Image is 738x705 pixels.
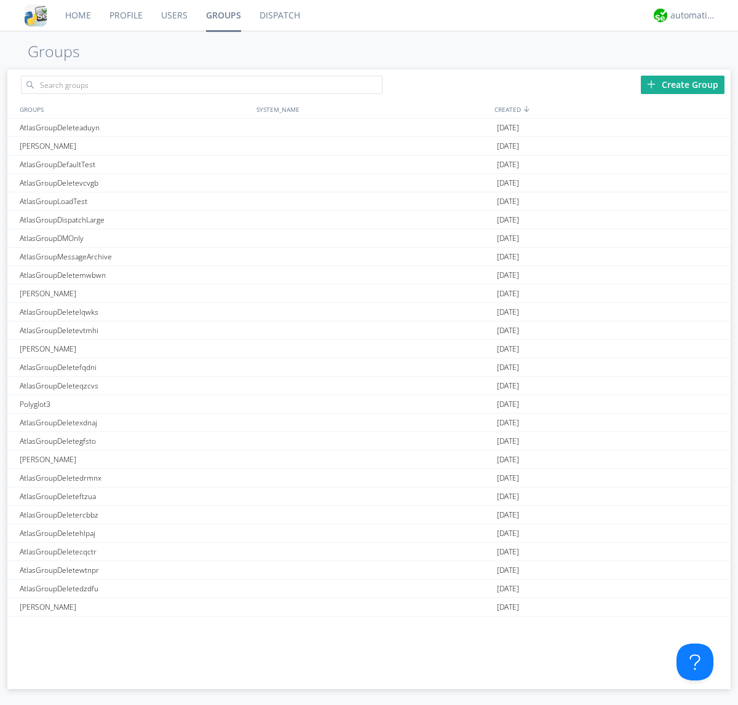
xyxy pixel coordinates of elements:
a: AtlasGroupDeleteqzcvs[DATE] [7,377,731,395]
a: AtlasGroupMessageArchive[DATE] [7,248,731,266]
span: [DATE] [497,156,519,174]
div: GROUPS [17,100,250,118]
span: [DATE] [497,248,519,266]
a: AtlasGroupDispatchLarge[DATE] [7,211,731,229]
a: AtlasGroupDeletevcvgb[DATE] [7,174,731,192]
a: [PERSON_NAME][DATE] [7,451,731,469]
a: AtlasGroupLoadTest[DATE] [7,192,731,211]
div: CREATED [491,100,731,118]
span: [DATE] [497,358,519,377]
img: d2d01cd9b4174d08988066c6d424eccd [654,9,667,22]
a: AtlasGroupDefaultTest[DATE] [7,156,731,174]
a: AtlasGroupDeletefqdni[DATE] [7,358,731,377]
span: [DATE] [497,580,519,598]
div: AtlasGroupMessageArchive [17,248,253,266]
span: [DATE] [497,598,519,616]
span: [DATE] [497,266,519,285]
div: AtlasGroupDeletefqdni [17,358,253,376]
a: AtlasGroupDeletedzdfu[DATE] [7,580,731,598]
div: AtlasGroupDeletedrmnx [17,469,253,487]
div: AtlasGroupDeletexdnaj [17,414,253,431]
a: Polyglot3[DATE] [7,395,731,414]
div: AtlasGroupDeletewtnpr [17,561,253,579]
img: cddb5a64eb264b2086981ab96f4c1ba7 [25,4,47,26]
span: [DATE] [497,174,519,192]
span: [DATE] [497,524,519,543]
span: [DATE] [497,616,519,635]
div: [PERSON_NAME] [17,285,253,302]
div: [PERSON_NAME] [17,340,253,358]
div: AtlasGroupDeletemwbwn [17,266,253,284]
div: AtlasGroupDefaultTest [17,156,253,173]
span: [DATE] [497,377,519,395]
div: SYSTEM_NAME [253,100,491,118]
div: AtlasGroupDeleteqzcvs [17,377,253,395]
div: AtlasGroupDeletehlpaj [17,524,253,542]
span: [DATE] [497,229,519,248]
div: AtlasGroupDeletelqwks [17,303,253,321]
div: AtlasGroupDeletevtmhi [17,321,253,339]
a: AtlasGroupDeletewtnpr[DATE] [7,561,731,580]
div: Polyglot3 [17,395,253,413]
span: [DATE] [497,137,519,156]
span: [DATE] [497,285,519,303]
a: AtlasGroupDeletexdnaj[DATE] [7,414,731,432]
iframe: Toggle Customer Support [676,644,713,680]
a: AtlasGroupDeleteftzua[DATE] [7,487,731,506]
span: [DATE] [497,469,519,487]
a: AtlasGroupDMOnly[DATE] [7,229,731,248]
span: [DATE] [497,340,519,358]
span: [DATE] [497,487,519,506]
a: AtlasGroupDeletecqctr[DATE] [7,543,731,561]
img: plus.svg [647,80,656,89]
a: AtlasGroupDeletercbbz[DATE] [7,506,731,524]
span: [DATE] [497,451,519,469]
a: [PERSON_NAME][DATE] [7,285,731,303]
span: [DATE] [497,192,519,211]
div: AtlasGroupDeletedzdfu [17,580,253,597]
a: [PERSON_NAME][DATE] [7,340,731,358]
div: AtlasGroupDMOnly [17,229,253,247]
div: AtlasGroupDeletercbbz [17,506,253,524]
div: AtlasGroupDeleteaduyn [17,119,253,136]
div: AtlasGroupDeletegfsto [17,432,253,450]
div: [PERSON_NAME] [17,451,253,468]
div: automation+atlas [670,9,716,22]
a: [PERSON_NAME][DATE] [7,598,731,616]
span: [DATE] [497,303,519,321]
a: AtlasGroupDeletelqwks[DATE] [7,303,731,321]
span: [DATE] [497,506,519,524]
div: AtlasGroupDeletecqctr [17,543,253,561]
a: AtlasGroupDeletedrmnx[DATE] [7,469,731,487]
a: [PERSON_NAME][DATE] [7,137,731,156]
span: [DATE] [497,543,519,561]
div: AtlasGroupDeleteftzua [17,487,253,505]
div: Create Group [641,76,724,94]
span: [DATE] [497,432,519,451]
span: [DATE] [497,211,519,229]
div: AtlasGroupDeleteqxpnb [17,616,253,634]
span: [DATE] [497,414,519,432]
div: [PERSON_NAME] [17,137,253,155]
div: AtlasGroupDeletevcvgb [17,174,253,192]
span: [DATE] [497,395,519,414]
div: [PERSON_NAME] [17,598,253,616]
div: AtlasGroupDispatchLarge [17,211,253,229]
div: AtlasGroupLoadTest [17,192,253,210]
a: AtlasGroupDeleteaduyn[DATE] [7,119,731,137]
a: AtlasGroupDeletevtmhi[DATE] [7,321,731,340]
span: [DATE] [497,119,519,137]
a: AtlasGroupDeletegfsto[DATE] [7,432,731,451]
a: AtlasGroupDeletemwbwn[DATE] [7,266,731,285]
input: Search groups [21,76,383,94]
a: AtlasGroupDeleteqxpnb[DATE] [7,616,731,635]
a: AtlasGroupDeletehlpaj[DATE] [7,524,731,543]
span: [DATE] [497,321,519,340]
span: [DATE] [497,561,519,580]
